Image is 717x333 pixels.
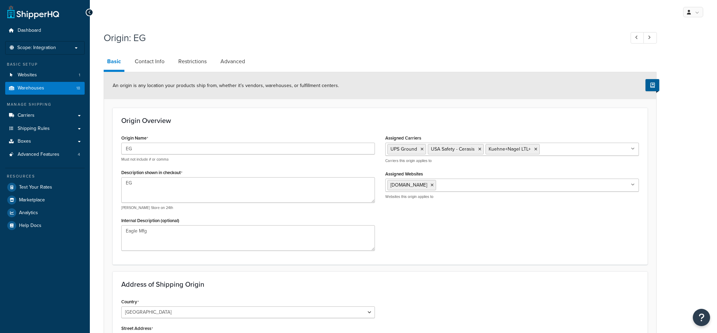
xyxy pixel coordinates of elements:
span: Kuehne+Nagel LTL+ [489,145,531,153]
span: Websites [18,72,37,78]
span: Dashboard [18,28,41,34]
label: Assigned Carriers [385,135,421,141]
a: Analytics [5,207,85,219]
span: Advanced Features [18,152,59,158]
a: Marketplace [5,194,85,206]
span: Warehouses [18,85,44,91]
button: Show Help Docs [645,79,659,91]
h3: Address of Shipping Origin [121,280,639,288]
label: Street Address [121,326,153,331]
a: Advanced [217,53,248,70]
a: Previous Record [631,32,644,44]
label: Assigned Websites [385,171,423,177]
span: 1 [79,72,80,78]
a: Basic [104,53,124,72]
span: Carriers [18,113,35,118]
span: Help Docs [19,223,41,229]
a: Warehouses18 [5,82,85,95]
a: Shipping Rules [5,122,85,135]
li: Websites [5,69,85,82]
a: Advanced Features4 [5,148,85,161]
span: Test Your Rates [19,184,52,190]
div: Manage Shipping [5,102,85,107]
textarea: Eagle Mfg [121,225,375,251]
a: Restrictions [175,53,210,70]
textarea: EG [121,177,375,203]
h3: Origin Overview [121,117,639,124]
span: USA Safety - Cerasis [431,145,475,153]
span: Scope: Integration [17,45,56,51]
a: Next Record [643,32,657,44]
span: [DOMAIN_NAME] [390,181,427,189]
a: Boxes [5,135,85,148]
span: Boxes [18,139,31,144]
div: Resources [5,173,85,179]
a: Dashboard [5,24,85,37]
span: 18 [76,85,80,91]
p: [PERSON_NAME] Store on 24th [121,205,375,210]
div: Basic Setup [5,61,85,67]
li: Advanced Features [5,148,85,161]
span: 4 [78,152,80,158]
span: UPS Ground [390,145,417,153]
span: Analytics [19,210,38,216]
li: Warehouses [5,82,85,95]
span: An origin is any location your products ship from, whether it’s vendors, warehouses, or fulfillme... [113,82,339,89]
p: Websites this origin applies to [385,194,639,199]
a: Websites1 [5,69,85,82]
p: Must not include # or comma [121,157,375,162]
h1: Origin: EG [104,31,618,45]
a: Contact Info [131,53,168,70]
p: Carriers this origin applies to [385,158,639,163]
span: Shipping Rules [18,126,50,132]
a: Test Your Rates [5,181,85,193]
span: Marketplace [19,197,45,203]
button: Open Resource Center [693,309,710,326]
label: Country [121,299,139,305]
label: Internal Description (optional) [121,218,179,223]
label: Description shown in checkout [121,170,182,175]
a: Help Docs [5,219,85,232]
label: Origin Name [121,135,148,141]
a: Carriers [5,109,85,122]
